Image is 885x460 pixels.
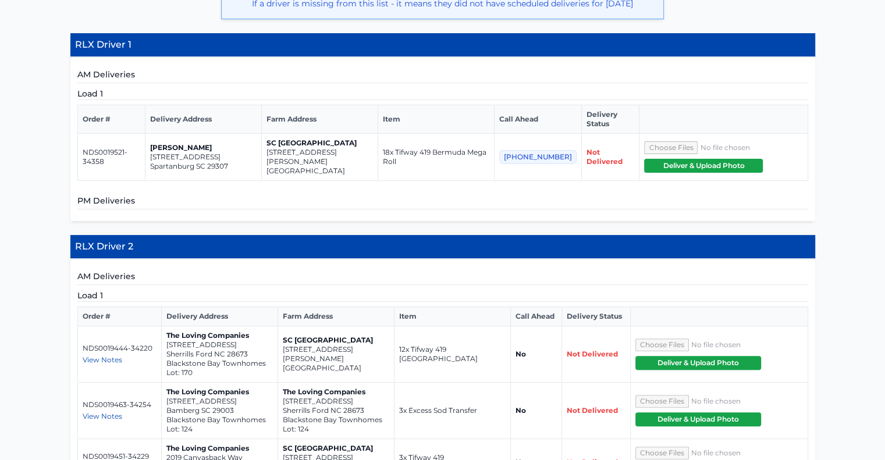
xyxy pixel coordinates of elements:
h4: RLX Driver 2 [70,235,815,259]
p: Blackstone Bay Townhomes Lot: 170 [166,359,273,377]
p: NDS0019463-34254 [83,400,157,409]
th: Farm Address [278,307,394,326]
span: Not Delivered [587,148,623,166]
td: 3x Excess Sod Transfer [394,383,510,439]
p: NDS0019521-34358 [83,148,141,166]
strong: No [516,350,526,358]
span: Not Delivered [567,350,618,358]
h5: Load 1 [77,88,808,100]
th: Order # [77,307,161,326]
p: [STREET_ADDRESS] [283,397,389,406]
p: Sherrills Ford NC 28673 [166,350,273,359]
th: Order # [77,105,145,134]
button: Deliver & Upload Photo [635,412,761,426]
th: Delivery Status [562,307,631,326]
p: [STREET_ADDRESS] [150,152,257,162]
p: NDS0019444-34220 [83,344,157,353]
button: Deliver & Upload Photo [635,356,761,370]
span: View Notes [83,355,122,364]
th: Item [378,105,495,134]
th: Call Ahead [510,307,561,326]
th: Delivery Address [161,307,278,326]
span: View Notes [83,412,122,420]
p: [STREET_ADDRESS][PERSON_NAME] [283,345,389,363]
p: [GEOGRAPHIC_DATA] [283,363,389,373]
span: Not Delivered [567,406,618,415]
th: Call Ahead [495,105,582,134]
p: Bamberg SC 29003 [166,406,273,415]
h4: RLX Driver 1 [70,33,815,57]
p: [STREET_ADDRESS] [166,340,273,350]
p: Spartanburg SC 29307 [150,162,257,171]
strong: No [516,406,526,415]
h5: AM Deliveries [77,69,808,83]
p: [STREET_ADDRESS][PERSON_NAME] [266,148,373,166]
button: Deliver & Upload Photo [644,159,763,173]
p: Blackstone Bay Townhomes Lot: 124 [166,415,273,434]
h5: AM Deliveries [77,270,808,285]
p: [GEOGRAPHIC_DATA] [266,166,373,176]
p: The Loving Companies [166,387,273,397]
p: [PERSON_NAME] [150,143,257,152]
td: 18x Tifway 419 Bermuda Mega Roll [378,134,495,181]
p: Blackstone Bay Townhomes Lot: 124 [283,415,389,434]
p: [STREET_ADDRESS] [166,397,273,406]
p: SC [GEOGRAPHIC_DATA] [266,138,373,148]
p: The Loving Companies [166,444,273,453]
th: Item [394,307,510,326]
h5: Load 1 [77,290,808,302]
h5: PM Deliveries [77,195,808,209]
p: The Loving Companies [166,331,273,340]
th: Farm Address [262,105,378,134]
th: Delivery Status [582,105,639,134]
span: [PHONE_NUMBER] [499,150,577,164]
p: Sherrills Ford NC 28673 [283,406,389,415]
p: SC [GEOGRAPHIC_DATA] [283,336,389,345]
p: The Loving Companies [283,387,389,397]
td: 12x Tifway 419 [GEOGRAPHIC_DATA] [394,326,510,383]
th: Delivery Address [145,105,262,134]
p: SC [GEOGRAPHIC_DATA] [283,444,389,453]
